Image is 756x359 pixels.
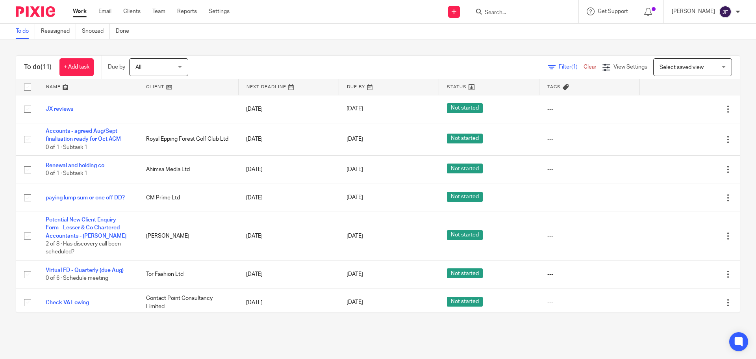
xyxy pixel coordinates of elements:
[613,64,647,70] span: View Settings
[238,184,339,212] td: [DATE]
[484,9,555,17] input: Search
[346,272,363,277] span: [DATE]
[116,24,135,39] a: Done
[547,232,632,240] div: ---
[41,24,76,39] a: Reassigned
[584,64,597,70] a: Clear
[547,166,632,173] div: ---
[447,230,483,240] span: Not started
[346,136,363,142] span: [DATE]
[46,106,73,112] a: JX reviews
[46,241,121,255] span: 2 of 8 · Has discovery call been scheduled?
[547,270,632,278] div: ---
[238,123,339,155] td: [DATE]
[209,7,230,15] a: Settings
[547,105,632,113] div: ---
[571,64,578,70] span: (1)
[238,156,339,184] td: [DATE]
[46,145,87,150] span: 0 of 1 · Subtask 1
[598,9,628,14] span: Get Support
[238,260,339,288] td: [DATE]
[672,7,715,15] p: [PERSON_NAME]
[346,233,363,239] span: [DATE]
[138,288,239,316] td: Contact Point Consultancy Limited
[108,63,125,71] p: Due by
[547,85,561,89] span: Tags
[46,195,125,201] a: paying lump sum or one off DD?
[238,288,339,316] td: [DATE]
[447,134,483,143] span: Not started
[346,300,363,305] span: [DATE]
[135,65,141,70] span: All
[719,6,732,18] img: svg%3E
[46,275,108,281] span: 0 of 6 · Schedule meeting
[447,192,483,202] span: Not started
[559,64,584,70] span: Filter
[82,24,110,39] a: Snoozed
[447,164,483,173] span: Not started
[46,128,121,142] a: Accounts - agreed Aug/Sept finalisation ready for Oct AGM
[152,7,165,15] a: Team
[177,7,197,15] a: Reports
[59,58,94,76] a: + Add task
[98,7,111,15] a: Email
[16,6,55,17] img: Pixie
[24,63,52,71] h1: To do
[41,64,52,70] span: (11)
[547,194,632,202] div: ---
[46,163,104,168] a: Renewal and holding co
[547,135,632,143] div: ---
[138,156,239,184] td: Ahimsa Media Ltd
[16,24,35,39] a: To do
[138,184,239,212] td: CM Prime Ltd
[660,65,704,70] span: Select saved view
[46,171,87,176] span: 0 of 1 · Subtask 1
[138,123,239,155] td: Royal Epping Forest Golf Club Ltd
[46,217,126,239] a: Potential New Client Enquiry Form - Lesser & Co Chartered Accountants - [PERSON_NAME]
[447,297,483,307] span: Not started
[123,7,141,15] a: Clients
[46,300,89,305] a: Check VAT owing
[238,212,339,260] td: [DATE]
[447,103,483,113] span: Not started
[138,260,239,288] td: Tor Fashion Ltd
[346,167,363,172] span: [DATE]
[138,212,239,260] td: [PERSON_NAME]
[447,268,483,278] span: Not started
[346,195,363,201] span: [DATE]
[346,106,363,112] span: [DATE]
[46,268,124,273] a: Virtual FD - Quarterly (due Aug)
[547,299,632,307] div: ---
[73,7,87,15] a: Work
[238,95,339,123] td: [DATE]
